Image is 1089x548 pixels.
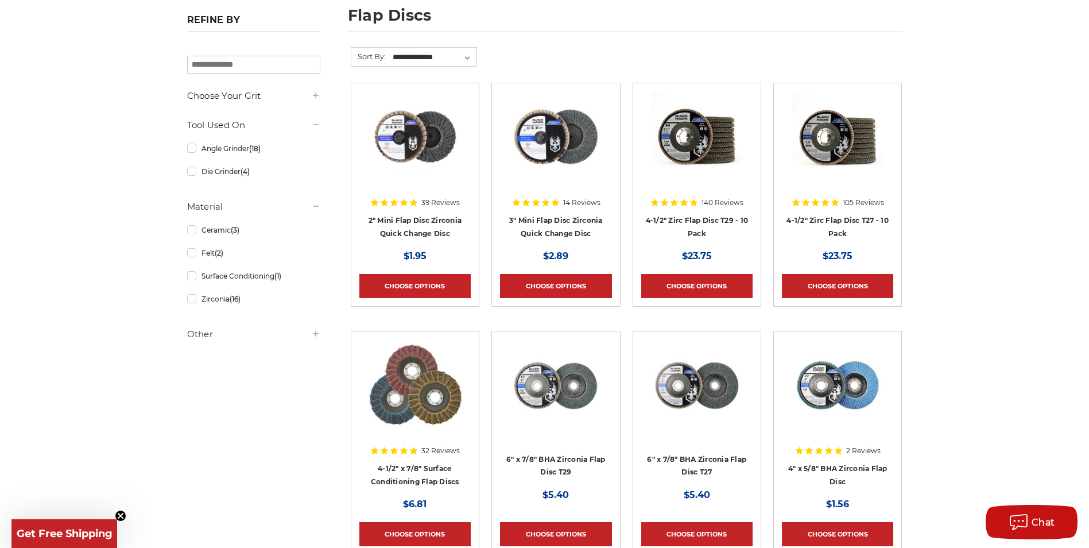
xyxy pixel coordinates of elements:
[421,199,460,206] span: 39 Reviews
[509,216,603,238] a: 3" Mini Flap Disc Zirconia Quick Change Disc
[187,327,320,341] h5: Other
[17,527,113,540] span: Get Free Shipping
[359,522,471,546] a: Choose Options
[506,455,606,477] a: 6" x 7/8" BHA Zirconia Flap Disc T29
[646,216,749,238] a: 4-1/2" Zirc Flap Disc T29 - 10 Pack
[187,200,320,214] h5: Material
[651,91,743,183] img: 4.5" Black Hawk Zirconia Flap Disc 10 Pack
[682,250,712,261] span: $23.75
[11,519,117,548] div: Get Free ShippingClose teaser
[241,167,250,176] span: (4)
[500,91,611,203] a: BHA 3" Quick Change 60 Grit Flap Disc for Fine Grinding and Finishing
[543,250,568,261] span: $2.89
[542,489,569,500] span: $5.40
[986,505,1078,539] button: Chat
[782,339,893,451] a: 4-inch BHA Zirconia flap disc with 40 grit designed for aggressive metal sanding and grinding
[115,510,126,522] button: Close teaser
[404,250,427,261] span: $1.95
[782,91,893,203] a: Black Hawk 4-1/2" x 7/8" Flap Disc Type 27 - 10 Pack
[510,91,602,183] img: BHA 3" Quick Change 60 Grit Flap Disc for Fine Grinding and Finishing
[788,464,888,486] a: 4" x 5/8" BHA Zirconia Flap Disc
[187,161,320,182] a: Die Grinder
[187,118,320,132] h5: Tool Used On
[187,138,320,159] a: Angle Grinder
[647,455,746,477] a: 6" x 7/8" BHA Zirconia Flap Disc T27
[684,489,710,500] span: $5.40
[187,89,320,103] h5: Choose Your Grit
[826,499,849,510] span: $1.56
[563,199,600,206] span: 14 Reviews
[359,274,471,298] a: Choose Options
[359,339,471,451] a: Scotch brite flap discs
[230,295,241,303] span: (16)
[369,216,462,238] a: 2" Mini Flap Disc Zirconia Quick Change Disc
[187,289,320,309] a: Zirconia
[782,274,893,298] a: Choose Options
[274,272,281,280] span: (1)
[391,49,476,66] select: Sort By:
[348,7,902,32] h1: flap discs
[249,144,261,153] span: (18)
[641,91,753,203] a: 4.5" Black Hawk Zirconia Flap Disc 10 Pack
[368,339,462,431] img: Scotch brite flap discs
[215,249,223,257] span: (2)
[641,274,753,298] a: Choose Options
[510,339,602,431] img: Black Hawk 6 inch T29 coarse flap discs, 36 grit for efficient material removal
[1032,517,1055,528] span: Chat
[786,216,889,238] a: 4-1/2" Zirc Flap Disc T27 - 10 Pack
[369,91,461,183] img: Black Hawk Abrasives 2-inch Zirconia Flap Disc with 60 Grit Zirconia for Smooth Finishing
[846,447,881,454] span: 2 Reviews
[651,339,743,431] img: Coarse 36 grit BHA Zirconia flap disc, 6-inch, flat T27 for aggressive material removal
[231,226,239,234] span: (3)
[359,91,471,203] a: Black Hawk Abrasives 2-inch Zirconia Flap Disc with 60 Grit Zirconia for Smooth Finishing
[641,522,753,546] a: Choose Options
[187,220,320,240] a: Ceramic
[782,522,893,546] a: Choose Options
[843,199,884,206] span: 105 Reviews
[500,274,611,298] a: Choose Options
[792,91,883,183] img: Black Hawk 4-1/2" x 7/8" Flap Disc Type 27 - 10 Pack
[187,266,320,286] a: Surface Conditioning
[371,464,459,486] a: 4-1/2" x 7/8" Surface Conditioning Flap Discs
[403,499,427,510] span: $6.81
[187,14,320,32] h5: Refine by
[500,522,611,546] a: Choose Options
[500,339,611,451] a: Black Hawk 6 inch T29 coarse flap discs, 36 grit for efficient material removal
[351,48,386,65] label: Sort By:
[187,243,320,263] a: Felt
[792,339,883,431] img: 4-inch BHA Zirconia flap disc with 40 grit designed for aggressive metal sanding and grinding
[823,250,852,261] span: $23.75
[702,199,743,206] span: 140 Reviews
[421,447,460,454] span: 32 Reviews
[641,339,753,451] a: Coarse 36 grit BHA Zirconia flap disc, 6-inch, flat T27 for aggressive material removal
